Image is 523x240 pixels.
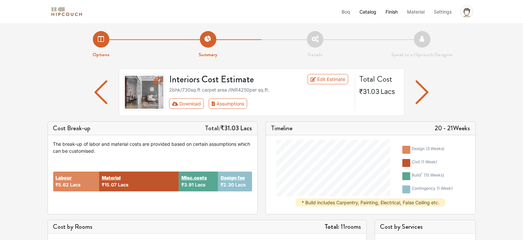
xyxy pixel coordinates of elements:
[123,74,166,110] img: gallery
[412,172,444,180] div: build
[70,182,81,187] span: Lacs
[416,80,429,104] img: arrow left
[325,223,361,231] h5: 11 rooms
[386,8,398,15] li: Finish
[434,9,452,15] a: Settings
[56,182,69,187] span: ₹5.62
[342,9,351,15] a: Boq
[169,99,252,109] div: First group
[308,51,322,58] strong: Details
[391,51,453,58] strong: Speak to a Hipcouch Designer
[169,86,351,93] div: 2bhk / 730 sq.ft carpet area /INR 4250 per sq.ft.
[308,74,348,84] a: Edit Estimate
[407,9,425,15] a: Material
[50,6,83,18] img: logo-horizontal.svg
[220,123,239,133] span: ₹31.03
[169,99,351,109] div: Toolbar with button groups
[381,88,395,96] span: Lacs
[235,182,246,187] span: Lacs
[380,223,470,231] h5: Cost by Services
[221,182,234,187] span: ₹2.30
[421,159,437,164] span: ( 1 week )
[209,99,247,109] button: Assumptions
[53,140,252,154] div: The break-up of labor and material costs are provided based on certain assumptions which can be c...
[165,74,291,85] h3: Interiors Cost Estimate
[221,174,245,181] button: Design fee
[102,174,121,181] button: Material
[359,88,379,96] span: ₹31.03
[325,222,340,231] strong: Total:
[181,174,207,181] button: Misc.costs
[93,51,109,58] strong: Options
[205,124,252,132] h5: Total:
[359,74,399,84] h4: Total Cost
[53,223,93,231] h5: Cost by Rooms
[195,182,205,187] span: Lacs
[169,99,204,109] button: Download
[435,124,470,132] h5: 20 - 21 Weeks
[199,51,217,58] strong: Summary
[412,159,437,167] div: civil
[426,146,444,151] span: ( 3 weeks )
[271,124,293,132] h5: Timeline
[241,123,252,133] span: Lacs
[50,4,83,19] span: logo-horizontal.svg
[412,185,453,193] div: contingency
[424,173,444,178] span: ( 15 weeks )
[181,182,194,187] span: ₹3.91
[94,80,107,104] img: arrow left
[102,182,117,187] span: ₹15.07
[412,146,444,154] div: design
[56,174,72,181] button: Labour
[296,199,445,206] div: * Build includes Carpentry, Painting, Electrical, False Ceiling etc.
[360,8,377,15] li: Catalog
[437,186,453,191] span: ( 1 week )
[53,124,91,132] h5: Cost Break-up
[118,182,129,187] span: Lacs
